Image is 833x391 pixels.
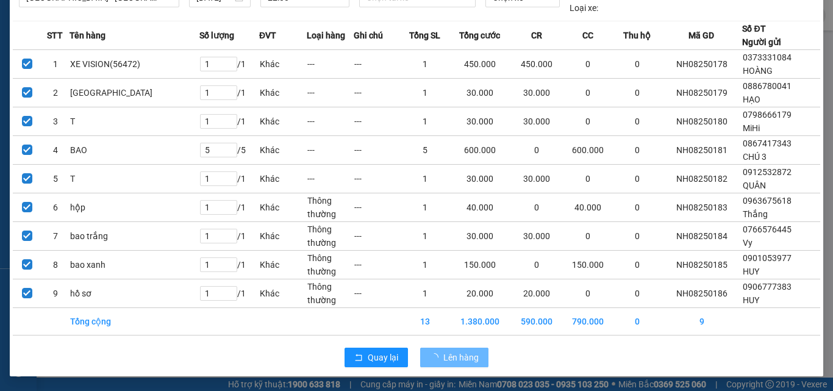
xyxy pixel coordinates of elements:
td: Khác [259,222,307,251]
span: HUY [743,267,759,276]
td: --- [307,107,354,136]
span: Quay lại [368,351,398,364]
td: / 5 [199,136,259,165]
td: NH08250183 [661,193,743,222]
td: 150.000 [449,251,512,279]
td: / 1 [199,251,259,279]
td: 1 [41,50,70,79]
td: / 1 [199,193,259,222]
td: 30.000 [511,79,562,107]
td: --- [307,136,354,165]
td: Khác [259,251,307,279]
td: 0 [613,50,661,79]
span: Nhận: [143,10,172,23]
span: Tổng cước [459,29,500,42]
td: 450.000 [511,50,562,79]
td: NH08250179 [661,79,743,107]
td: NH08250181 [661,136,743,165]
td: T [70,165,199,193]
td: --- [354,79,401,107]
td: T [70,107,199,136]
span: CC [582,29,593,42]
span: Thu hộ [623,29,651,42]
span: Lên hàng [443,351,479,364]
span: Gửi: [10,10,29,23]
td: 0 [613,165,661,193]
td: NH08250180 [661,107,743,136]
span: 0963675618 [743,196,792,206]
span: ĐVT [259,29,276,42]
td: 1.380.000 [449,308,512,335]
td: 4 [41,136,70,165]
span: loading [430,353,443,362]
td: 0 [562,79,613,107]
span: QUÂN [743,181,766,190]
td: --- [354,136,401,165]
td: 20.000 [511,279,562,308]
td: 0 [511,136,562,165]
span: rollback [354,353,363,363]
span: Loại hàng [307,29,345,42]
span: Ghi chú [354,29,383,42]
span: 0798666179 [743,110,792,120]
td: 7 [41,222,70,251]
span: 0886780041 [743,81,792,91]
div: [PERSON_NAME] [143,10,240,38]
td: 30.000 [511,222,562,251]
span: CR [531,29,542,42]
td: 590.000 [511,308,562,335]
td: 5 [401,136,449,165]
td: 0 [562,50,613,79]
div: 0906777383 [10,52,134,70]
td: 1 [401,222,449,251]
span: STT [47,29,63,42]
td: NH08250178 [661,50,743,79]
td: BAO [70,136,199,165]
span: HẠO [743,95,760,104]
td: 6 [41,193,70,222]
td: 13 [401,308,449,335]
span: 0373331084 [743,52,792,62]
span: 0906777383 [743,282,792,292]
div: [GEOGRAPHIC_DATA] [10,10,134,38]
td: Thông thường [307,279,354,308]
td: 40.000 [562,193,613,222]
span: 0867417343 [743,138,792,148]
div: HUY [10,38,134,52]
td: 0 [562,107,613,136]
td: --- [354,165,401,193]
span: Vy [743,238,753,248]
td: / 1 [199,222,259,251]
button: rollbackQuay lại [345,348,408,367]
td: 0 [562,279,613,308]
td: 0 [613,193,661,222]
td: Khác [259,50,307,79]
td: --- [307,79,354,107]
td: 450.000 [449,50,512,79]
td: 30.000 [511,165,562,193]
td: 1 [401,79,449,107]
span: HOÀNG [743,66,773,76]
td: Khác [259,193,307,222]
td: --- [354,251,401,279]
td: NH08250182 [661,165,743,193]
td: 0 [562,165,613,193]
td: 3 [41,107,70,136]
td: Thông thường [307,193,354,222]
td: 30.000 [449,222,512,251]
td: 5 [41,165,70,193]
div: 20.000 [9,77,136,91]
td: 9 [41,279,70,308]
td: Khác [259,136,307,165]
td: / 1 [199,79,259,107]
td: Thông thường [307,222,354,251]
td: 600.000 [562,136,613,165]
span: 0901053977 [743,253,792,263]
td: 0 [613,222,661,251]
td: 30.000 [511,107,562,136]
td: hộp [70,193,199,222]
td: 1 [401,50,449,79]
td: [GEOGRAPHIC_DATA] [70,79,199,107]
td: 0 [511,251,562,279]
td: Khác [259,165,307,193]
